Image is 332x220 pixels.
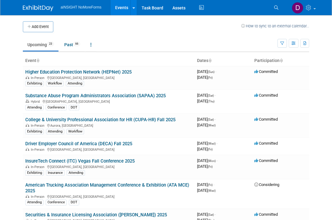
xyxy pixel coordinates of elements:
img: In-Person Event [26,165,29,168]
div: Attending [25,200,44,205]
span: Committed [254,212,278,217]
span: [DATE] [197,188,216,193]
span: - [214,182,214,187]
div: Aurora, [GEOGRAPHIC_DATA] [25,123,192,128]
span: 66 [73,42,80,46]
div: Insurance [46,170,65,176]
span: [DATE] [197,69,216,74]
span: (Wed) [208,189,216,192]
div: Exhibiting [25,81,44,86]
span: (Mon) [208,159,216,163]
span: [DATE] [197,75,213,80]
th: Event [23,56,195,66]
span: [DATE] [197,117,216,122]
span: (Wed) [208,142,216,145]
a: Sort by Start Date [208,58,211,63]
a: Upcoming23 [23,39,58,50]
span: 23 [47,42,54,46]
img: ExhibitDay [23,5,53,11]
div: Attending [25,105,44,110]
span: (Sun) [208,70,214,74]
div: Exhibiting [25,129,44,134]
a: InsureTech Connect (ITC) Vegas Fall Conference 2025 [25,158,135,164]
a: Sort by Participation Type [280,58,283,63]
div: Conference [46,105,67,110]
th: Dates [195,56,252,66]
div: [GEOGRAPHIC_DATA], [GEOGRAPHIC_DATA] [25,99,192,104]
span: In-Person [31,124,46,128]
a: Driver Employer Council of America (DECA) Fall 2025 [25,141,132,146]
span: [DATE] [197,93,216,98]
span: Committed [254,93,278,98]
span: [DATE] [197,147,213,151]
span: (Sat) [208,213,214,216]
span: - [217,141,217,146]
img: In-Person Event [26,76,29,79]
div: DOT [69,200,79,205]
span: - [215,69,216,74]
span: Committed [254,141,278,146]
a: American Trucking Association Management Conference & Exhibition (ATA MCE) 2025 [25,182,189,194]
span: In-Person [31,195,46,199]
span: (Fri) [208,148,213,151]
span: [DATE] [197,164,213,169]
span: (Fri) [208,76,213,79]
img: Hybrid Event [26,100,29,103]
div: Workflow [46,81,64,86]
span: - [215,212,216,217]
th: Participation [252,56,309,66]
img: In-Person Event [26,195,29,198]
span: - [215,93,216,98]
span: [DATE] [197,141,217,146]
span: Committed [254,117,278,122]
span: (Fri) [208,165,213,168]
div: [GEOGRAPHIC_DATA], [GEOGRAPHIC_DATA] [25,147,192,152]
a: Past66 [60,39,85,50]
div: [GEOGRAPHIC_DATA], [GEOGRAPHIC_DATA] [25,75,192,80]
span: (Wed) [208,124,216,127]
a: Sort by Event Name [36,58,39,63]
span: Committed [254,158,278,163]
a: College & University Professional Association for HR (CUPA-HR) Fall 2025 [25,117,175,122]
a: Higher Education Protection Network (HEPNet) 2025 [25,69,132,75]
a: Substance Abuse Program Administrators Association (SAPAA) 2025 [25,93,166,98]
span: In-Person [31,76,46,80]
div: DOT [69,105,79,110]
span: In-Person [31,165,46,169]
div: Workflow [66,129,84,134]
img: In-Person Event [26,124,29,127]
span: - [217,158,217,163]
img: In-Person Event [26,148,29,151]
span: [DATE] [197,212,216,217]
a: How to sync to an external calendar... [241,24,309,28]
div: Conference [46,200,67,205]
span: [DATE] [197,99,214,103]
span: Committed [254,69,278,74]
span: In-Person [31,148,46,152]
a: Securities & Insurance Licensing Association ([PERSON_NAME]) 2025 [25,212,167,218]
span: [DATE] [197,123,216,127]
span: (Sat) [208,94,214,97]
span: Hybrid [31,100,42,104]
span: (Sat) [208,118,214,121]
span: aINSIGHT NoMoreForms [61,5,101,9]
span: (Fri) [208,183,213,187]
div: Attending [66,81,84,86]
span: [DATE] [197,182,214,187]
span: Considering [254,182,279,187]
div: [GEOGRAPHIC_DATA], [GEOGRAPHIC_DATA] [25,194,192,199]
button: Add Event [23,21,53,32]
span: (Thu) [208,100,214,103]
span: - [215,117,216,122]
div: Attending [67,170,85,176]
div: Attending [46,129,64,134]
div: Exhibiting [25,170,44,176]
div: [GEOGRAPHIC_DATA], [GEOGRAPHIC_DATA] [25,164,192,169]
img: Dae Kim [292,2,303,14]
span: [DATE] [197,158,217,163]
